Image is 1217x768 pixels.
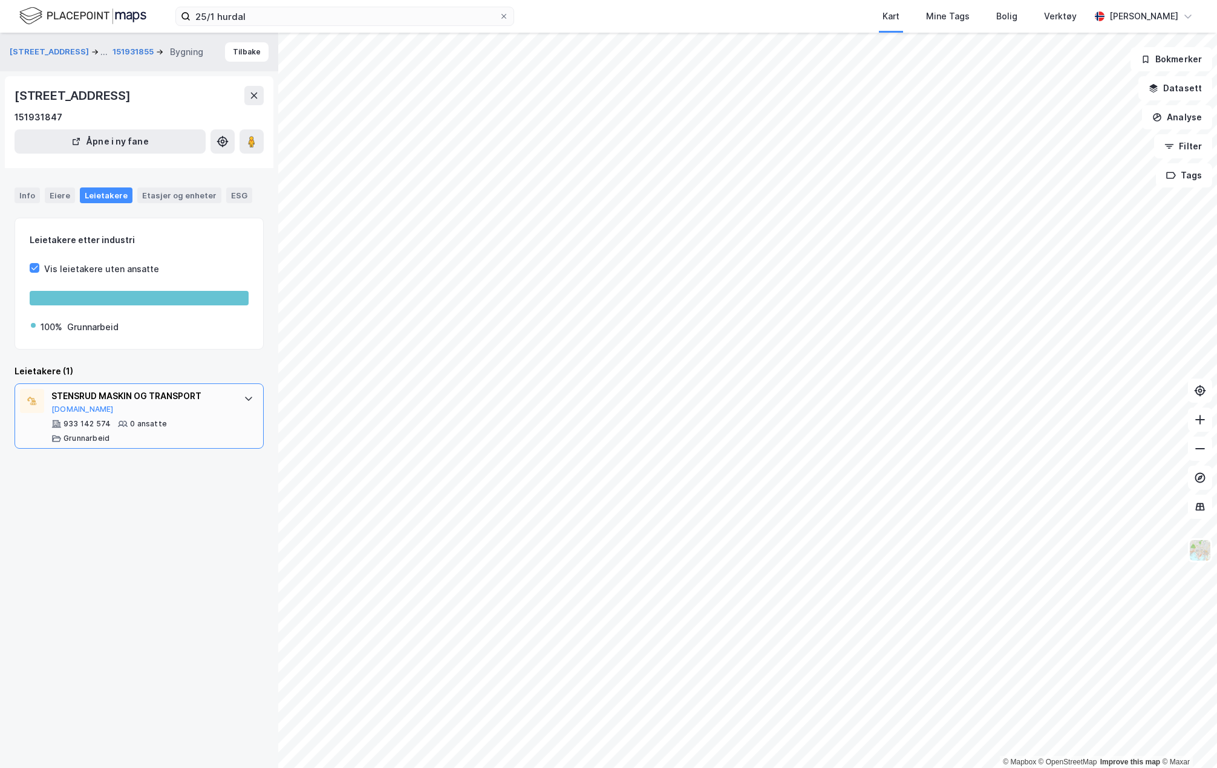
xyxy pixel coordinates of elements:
div: 151931847 [15,110,62,125]
div: ESG [226,187,252,203]
button: Bokmerker [1131,47,1212,71]
img: logo.f888ab2527a4732fd821a326f86c7f29.svg [19,5,146,27]
div: Eiere [45,187,75,203]
div: 0 ansatte [130,419,167,429]
div: Kart [883,9,899,24]
button: Tilbake [225,42,269,62]
div: [STREET_ADDRESS] [15,86,133,105]
div: Info [15,187,40,203]
div: ... [100,45,108,59]
div: Leietakere [80,187,132,203]
button: [STREET_ADDRESS] [10,45,91,59]
div: [PERSON_NAME] [1109,9,1178,24]
div: Bygning [170,45,203,59]
iframe: Chat Widget [1157,710,1217,768]
button: Analyse [1142,105,1212,129]
div: Mine Tags [926,9,970,24]
div: Leietakere (1) [15,364,264,379]
div: Grunnarbeid [67,320,119,334]
img: Z [1189,539,1212,562]
div: Bolig [996,9,1017,24]
div: Vis leietakere uten ansatte [44,262,159,276]
button: Datasett [1138,76,1212,100]
button: Åpne i ny fane [15,129,206,154]
div: Grunnarbeid [64,434,109,443]
div: Kontrollprogram for chat [1157,710,1217,768]
div: 100% [41,320,62,334]
input: Søk på adresse, matrikkel, gårdeiere, leietakere eller personer [191,7,499,25]
a: OpenStreetMap [1039,758,1097,766]
button: [DOMAIN_NAME] [51,405,114,414]
div: 933 142 574 [64,419,111,429]
div: Etasjer og enheter [142,190,217,201]
button: Tags [1156,163,1212,187]
div: Verktøy [1044,9,1077,24]
a: Improve this map [1100,758,1160,766]
div: STENSRUD MASKIN OG TRANSPORT [51,389,232,403]
div: Leietakere etter industri [30,233,249,247]
a: Mapbox [1003,758,1036,766]
button: 151931855 [113,46,156,58]
button: Filter [1154,134,1212,158]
